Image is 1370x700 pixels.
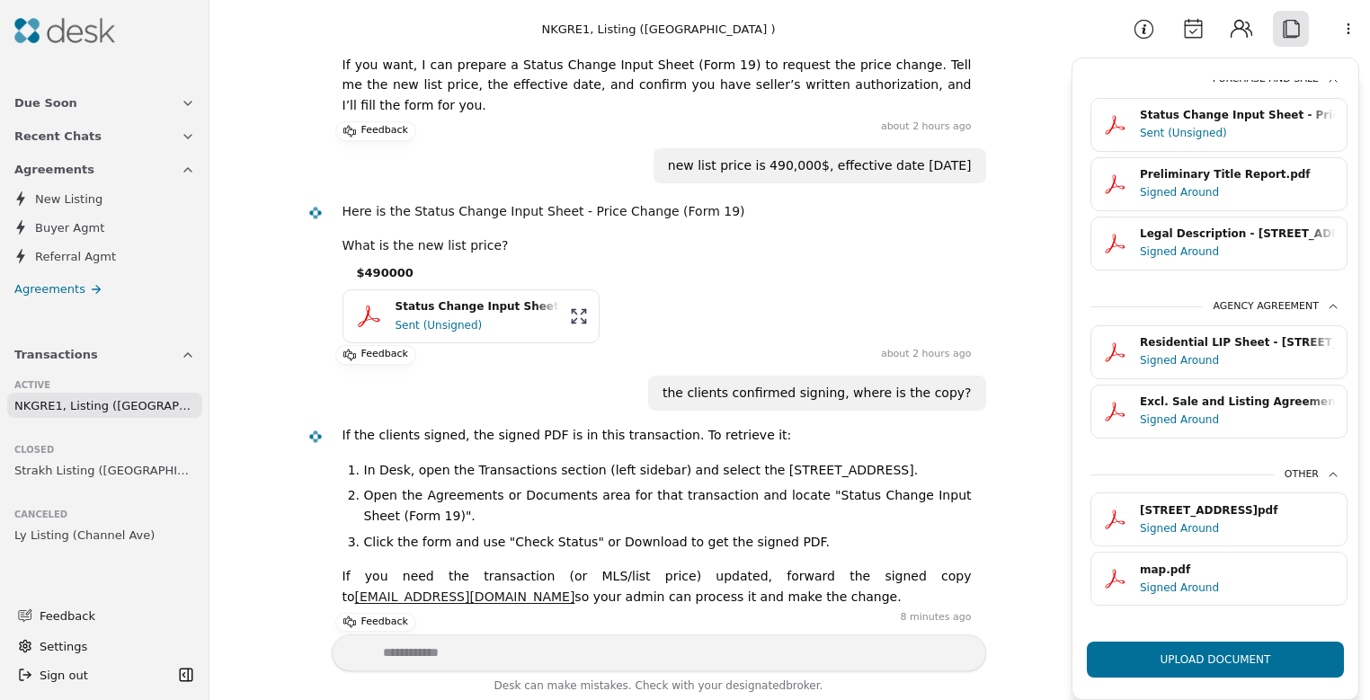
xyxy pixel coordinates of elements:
button: Transactions [4,338,206,371]
time: about 2 hours ago [881,347,972,362]
button: Agency Agreement [1090,299,1340,325]
span: Sign out [40,666,88,685]
div: Signed Around [1140,243,1336,261]
div: new list price is 490,000$, effective date [DATE] [668,155,972,176]
button: Other [1090,467,1340,493]
div: NKGRE1, Listing ([GEOGRAPHIC_DATA] ) [542,20,776,39]
span: New Listing [35,190,102,208]
textarea: Write your prompt here [332,634,986,671]
button: map.pdfSigned Around [1090,552,1348,606]
span: $ 490000 [357,263,972,282]
p: What is the new list price? [342,235,972,256]
span: Transactions [14,345,98,364]
div: Desk can make mistakes. Check with your broker. [332,677,986,700]
div: Status Change Input Sheet - Price Change.pdf [1140,107,1336,124]
button: Settings [11,632,199,660]
div: Agency Agreement [1213,299,1340,315]
div: Signed Around [1140,183,1336,201]
span: Ly Listing (Channel Ave) [14,526,155,545]
div: the clients confirmed signing, where is the copy? [663,383,972,403]
span: Buyer Agmt [35,218,104,237]
div: Sent (Unsigned) [396,316,559,334]
img: Desk [307,205,323,220]
span: Recent Chats [14,127,102,146]
div: Other [1285,467,1340,483]
div: Residential LIP Sheet - [STREET_ADDRESS]pdf [1140,334,1336,351]
span: Feedback [40,607,184,625]
a: Agreements [4,276,206,302]
div: Signed Around [1140,579,1336,597]
div: Sent (Unsigned) [1140,124,1336,142]
div: Excl. Sale and Listing Agreement - [STREET_ADDRESS]pdf [1140,394,1336,411]
div: Legal Description - [STREET_ADDRESS]pdf [1140,226,1336,243]
p: If you want, I can prepare a Status Change Input Sheet (Form 19) to request the price change. Tel... [342,55,972,116]
button: Feedback [7,599,195,632]
div: Active [14,378,195,393]
button: Legal Description - [STREET_ADDRESS]pdfSigned Around [1090,217,1348,270]
button: Status Change Input Sheet - Price Change.pdfSent (Unsigned) [1090,98,1348,152]
span: Settings [40,637,87,656]
time: about 2 hours ago [881,120,972,135]
p: Feedback [361,122,408,140]
div: Status Change Input Sheet - Price Change.pdf [396,298,559,315]
button: Sign out [11,660,173,689]
a: [EMAIL_ADDRESS][DOMAIN_NAME] [355,589,575,604]
div: Here is the Status Change Input Sheet - Price Change (Form 19) [342,201,972,222]
li: In Desk, open the Transactions section (left sidebar) and select the [STREET_ADDRESS]. [364,460,972,481]
span: designated [725,679,786,692]
button: Upload Document [1087,642,1344,678]
div: [STREET_ADDRESS]pdf [1140,502,1336,519]
img: Desk [307,430,323,445]
li: Open the Agreements or Documents area for that transaction and locate "Status Change Input Sheet ... [364,485,972,526]
span: Agreements [14,279,85,298]
img: Desk [14,18,115,43]
li: Click the form and use "Check Status" or Download to get the signed PDF. [364,532,972,553]
p: If the clients signed, the signed PDF is in this transaction. To retrieve it: [342,425,972,446]
button: Excl. Sale and Listing Agreement - [STREET_ADDRESS]pdfSigned Around [1090,385,1348,439]
p: Feedback [361,614,408,632]
div: Signed Around [1140,351,1336,369]
span: Strakh Listing ([GEOGRAPHIC_DATA]) [14,461,195,480]
span: Due Soon [14,93,77,112]
p: If you need the transaction (or MLS/list price) updated, forward the signed copy to so your admin... [342,566,972,607]
button: [STREET_ADDRESS]pdfSigned Around [1090,492,1348,546]
div: Purchase and Sale [1213,72,1340,87]
button: Residential LIP Sheet - [STREET_ADDRESS]pdfSigned Around [1090,325,1348,379]
div: Canceled [14,508,195,522]
button: Status Change Input Sheet - Price Change.pdfSent (Unsigned) [342,289,600,343]
div: Signed Around [1140,411,1336,429]
div: Signed Around [1140,519,1336,537]
button: Due Soon [4,86,206,120]
div: map.pdf [1140,562,1336,579]
p: Feedback [361,346,408,364]
span: NKGRE1, Listing ([GEOGRAPHIC_DATA] ) [14,396,195,415]
button: Agreements [4,153,206,186]
span: Agreements [14,160,94,179]
button: Purchase and Sale [1090,72,1340,98]
div: Preliminary Title Report.pdf [1140,166,1336,183]
time: 8 minutes ago [901,610,972,625]
button: Preliminary Title Report.pdfSigned Around [1090,157,1348,211]
button: Recent Chats [4,120,206,153]
div: Closed [14,443,195,457]
span: Referral Agmt [35,247,116,266]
